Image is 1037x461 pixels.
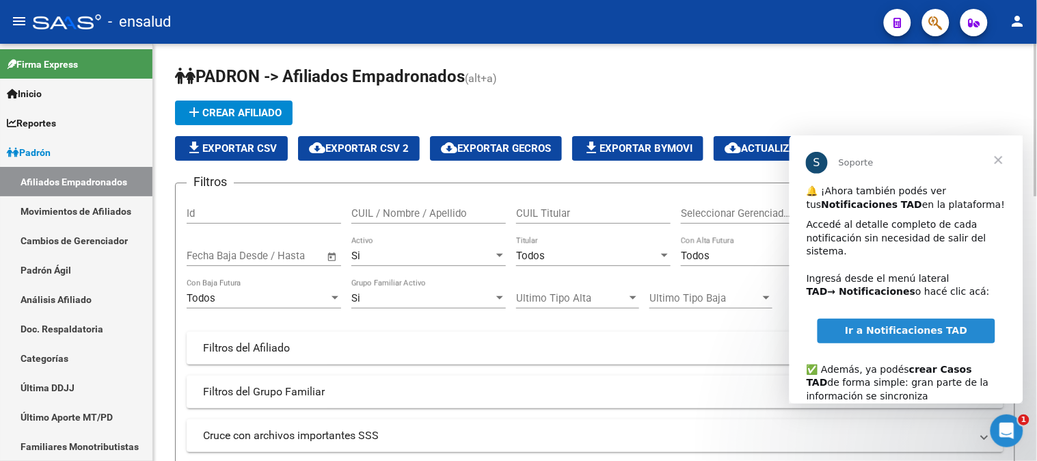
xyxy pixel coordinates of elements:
div: ✅ Además, ya podés de forma simple: gran parte de la información se sincroniza automáticamente y ... [17,214,217,308]
span: Exportar Bymovi [583,142,692,155]
span: - ensalud [108,7,171,37]
mat-expansion-panel-header: Cruce con archivos importantes SSS [187,419,1004,452]
button: Exportar CSV 2 [298,136,420,161]
span: Padrón [7,145,51,160]
span: Todos [187,292,215,304]
span: Todos [681,250,710,262]
button: Actualizar ultimo Empleador [714,136,914,161]
input: Fecha inicio [187,250,242,262]
mat-icon: cloud_download [309,140,325,156]
iframe: Intercom live chat mensaje [790,135,1023,404]
span: Ultimo Tipo Alta [516,292,627,304]
span: Seleccionar Gerenciador [681,207,792,220]
mat-icon: cloud_download [441,140,457,156]
mat-expansion-panel-header: Filtros del Afiliado [187,332,1004,365]
mat-icon: menu [11,13,27,29]
mat-icon: person [1010,13,1026,29]
button: Exportar Bymovi [572,136,703,161]
span: 1 [1019,414,1029,425]
button: Exportar CSV [175,136,288,161]
span: Exportar GECROS [441,142,551,155]
button: Crear Afiliado [175,101,293,125]
mat-panel-title: Filtros del Afiliado [203,341,971,356]
mat-panel-title: Filtros del Grupo Familiar [203,384,971,399]
iframe: Intercom live chat [991,414,1023,447]
span: Exportar CSV [186,142,277,155]
span: Reportes [7,116,56,131]
span: Exportar CSV 2 [309,142,409,155]
mat-icon: cloud_download [725,140,741,156]
span: Si [351,292,360,304]
mat-expansion-panel-header: Filtros del Grupo Familiar [187,376,1004,408]
span: Ultimo Tipo Baja [649,292,760,304]
button: Open calendar [325,249,340,265]
span: Crear Afiliado [186,107,282,119]
h3: Filtros [187,172,234,192]
input: Fecha fin [254,250,321,262]
span: PADRON -> Afiliados Empadronados [175,67,465,86]
mat-icon: add [186,104,202,120]
span: Todos [516,250,545,262]
button: Exportar GECROS [430,136,562,161]
span: Si [351,250,360,262]
mat-panel-title: Cruce con archivos importantes SSS [203,428,971,443]
span: Actualizar ultimo Empleador [725,142,903,155]
span: Inicio [7,86,42,101]
span: Firma Express [7,57,78,72]
mat-icon: file_download [583,140,600,156]
mat-icon: file_download [186,140,202,156]
span: (alt+a) [465,72,497,85]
